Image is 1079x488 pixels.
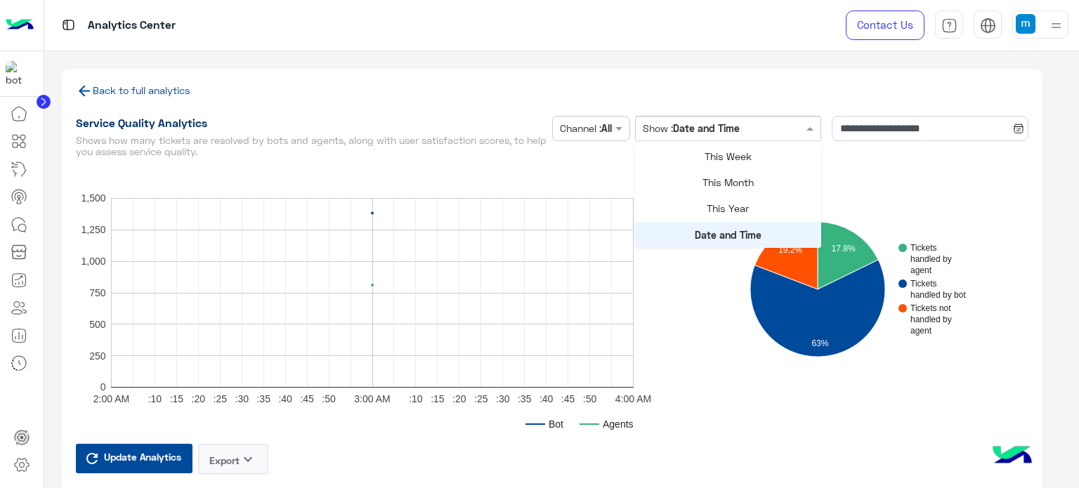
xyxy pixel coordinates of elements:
text: agent [910,265,932,275]
text: 1,000 [81,256,105,267]
text: :35 [256,393,270,404]
img: tab [941,18,957,34]
svg: A chart. [714,163,1004,416]
text: :15 [169,393,183,404]
text: :10 [409,393,423,404]
text: :40 [278,393,292,404]
text: :25 [474,393,488,404]
ng-dropdown-panel: Options list [635,143,821,249]
span: Update Analytics [100,447,185,466]
text: :10 [148,393,162,404]
text: :40 [539,393,553,404]
text: 19.2% [778,244,802,254]
text: :45 [561,393,575,404]
text: 0 [100,381,105,393]
text: 1,250 [81,224,105,235]
text: handled by bot [910,290,966,300]
text: 500 [89,318,106,329]
i: keyboard_arrow_down [240,451,256,468]
span: Date and Time [695,229,761,241]
img: Logo [6,11,34,40]
button: Update Analytics [76,444,192,473]
h1: Service Quality Analytics [76,116,547,130]
img: 1403182699927242 [6,61,31,86]
text: :50 [582,393,596,404]
a: Contact Us [846,11,924,40]
text: Tickets [910,279,937,289]
p: Analytics Center [88,16,176,35]
text: :35 [517,393,531,404]
svg: A chart. [76,163,725,444]
text: :30 [496,393,510,404]
text: 17.8% [831,243,855,253]
text: :15 [431,393,445,404]
text: 750 [89,286,106,298]
text: 250 [89,350,106,361]
img: tab [980,18,996,34]
text: :45 [300,393,314,404]
text: :20 [452,393,466,404]
img: hulul-logo.png [988,432,1037,481]
img: profile [1047,17,1065,34]
text: 63% [811,338,828,348]
text: 4:00 AM [615,393,650,404]
text: :25 [213,393,227,404]
img: tab [60,16,77,34]
text: agent [910,326,932,336]
text: 3:00 AM [354,393,390,404]
button: Exportkeyboard_arrow_down [198,444,268,475]
span: This Year [707,202,749,214]
text: handled by [910,315,952,324]
text: Bot [549,418,563,429]
h5: Shows how many tickets are resolved by bots and agents, along with user satisfaction scores, to h... [76,135,547,157]
a: tab [935,11,963,40]
text: :30 [235,393,249,404]
img: userImage [1016,14,1035,34]
text: Agents [603,418,634,429]
text: :50 [322,393,336,404]
text: 1,500 [81,192,105,204]
text: Tickets not [910,303,951,313]
span: This Week [705,150,752,162]
span: This Month [702,176,754,188]
text: Tickets [910,243,937,253]
text: 2:00 AM [93,393,129,404]
text: handled by [910,254,952,264]
text: :20 [191,393,205,404]
a: Back to full analytics [76,84,190,96]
